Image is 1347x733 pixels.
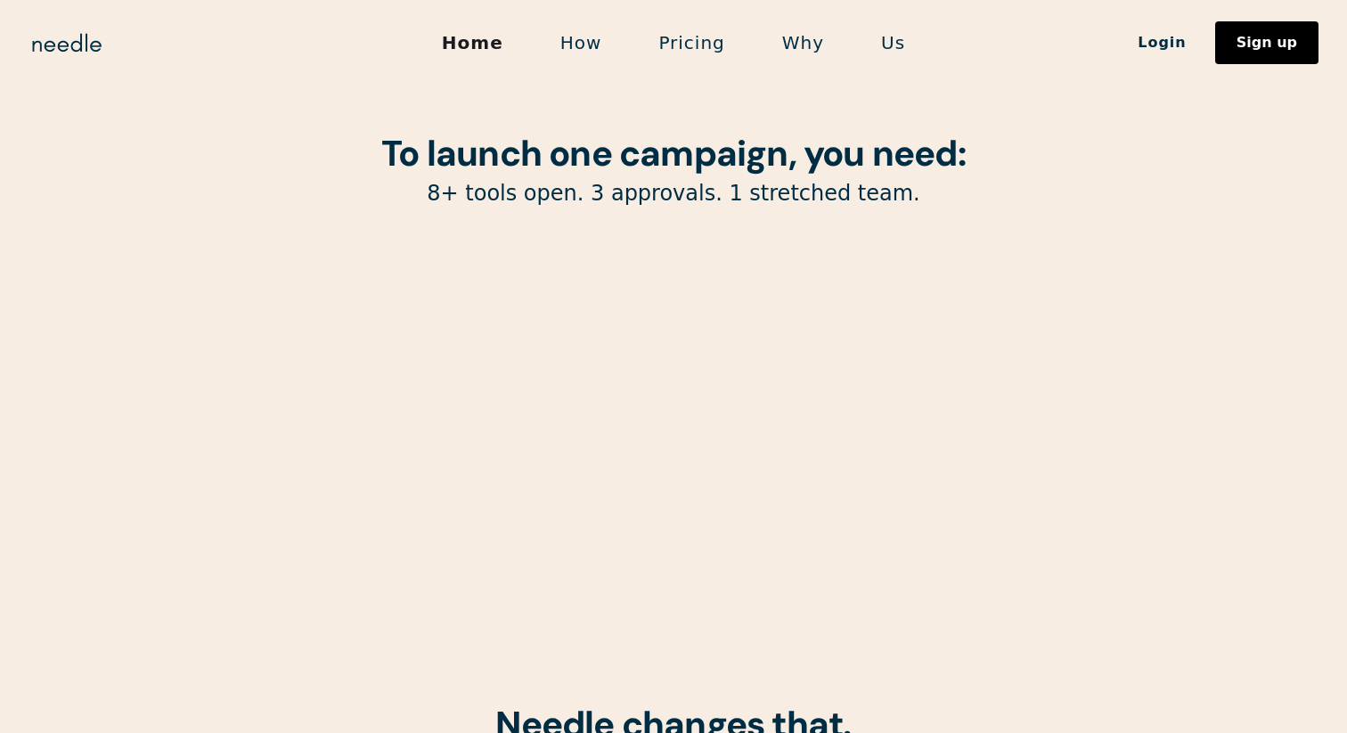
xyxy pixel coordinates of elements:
a: Pricing [630,24,753,61]
div: Sign up [1237,36,1297,50]
a: Why [754,24,853,61]
a: Login [1109,28,1215,58]
p: 8+ tools open. 3 approvals. 1 stretched team. [219,180,1128,208]
a: Us [853,24,934,61]
strong: To launch one campaign, you need: [381,130,966,176]
a: Home [413,24,532,61]
a: How [532,24,631,61]
a: Sign up [1215,21,1318,64]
